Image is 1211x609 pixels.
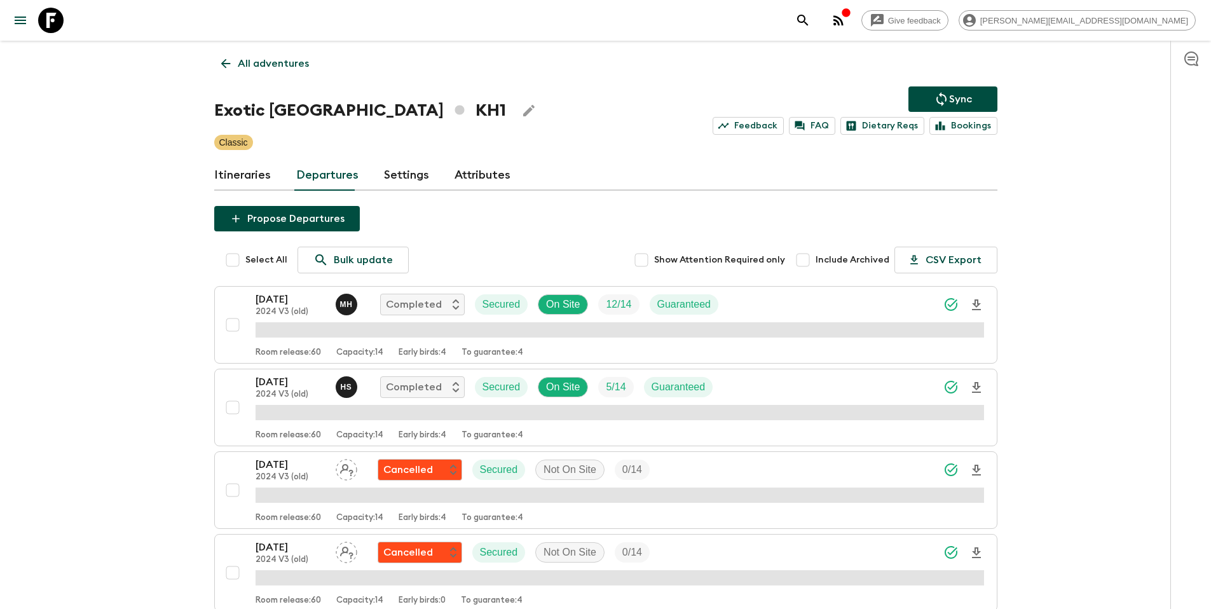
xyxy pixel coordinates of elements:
a: Itineraries [214,160,271,191]
p: 0 / 14 [622,462,642,477]
button: [DATE]2024 V3 (old)Assign pack leaderFlash Pack cancellationSecuredNot On SiteTrip FillRoom relea... [214,451,997,529]
p: Cancelled [383,462,433,477]
p: Early birds: 4 [399,348,446,358]
span: [PERSON_NAME][EMAIL_ADDRESS][DOMAIN_NAME] [973,16,1195,25]
p: Room release: 60 [256,596,321,606]
button: [DATE]2024 V3 (old)Mr. Hout Buntry (Prefer name : Try)CompletedSecuredOn SiteTrip FillGuaranteedR... [214,286,997,364]
h1: Exotic [GEOGRAPHIC_DATA] KH1 [214,98,506,123]
span: Include Archived [816,254,889,266]
div: Secured [472,542,526,563]
a: Departures [296,160,359,191]
button: search adventures [790,8,816,33]
p: Guaranteed [652,380,706,395]
button: Propose Departures [214,206,360,231]
div: Secured [472,460,526,480]
span: Select All [245,254,287,266]
p: Early birds: 0 [399,596,446,606]
p: To guarantee: 4 [461,596,523,606]
svg: Download Onboarding [969,545,984,561]
p: On Site [546,297,580,312]
svg: Synced Successfully [943,545,959,560]
p: Capacity: 14 [336,348,383,358]
p: Not On Site [544,462,596,477]
svg: Synced Successfully [943,380,959,395]
p: Capacity: 14 [336,513,383,523]
span: Give feedback [881,16,948,25]
p: Capacity: 14 [336,596,383,606]
p: [DATE] [256,457,325,472]
p: 2024 V3 (old) [256,307,325,317]
button: Sync adventure departures to the booking engine [908,86,997,112]
p: Sync [949,92,972,107]
span: Show Attention Required only [654,254,785,266]
div: Not On Site [535,542,605,563]
div: Flash Pack cancellation [378,459,462,481]
p: Room release: 60 [256,430,321,441]
span: Hong Sarou [336,380,360,390]
div: Flash Pack cancellation [378,542,462,563]
p: Room release: 60 [256,513,321,523]
div: Secured [475,377,528,397]
svg: Synced Successfully [943,297,959,312]
span: Mr. Hout Buntry (Prefer name : Try) [336,298,360,308]
p: To guarantee: 4 [462,513,523,523]
p: 2024 V3 (old) [256,390,325,400]
a: Bulk update [298,247,409,273]
p: Cancelled [383,545,433,560]
a: Dietary Reqs [840,117,924,135]
div: Trip Fill [615,542,650,563]
p: Completed [386,297,442,312]
svg: Synced Successfully [943,462,959,477]
svg: Download Onboarding [969,463,984,478]
p: All adventures [238,56,309,71]
p: Capacity: 14 [336,430,383,441]
span: Assign pack leader [336,545,357,556]
a: All adventures [214,51,316,76]
p: Not On Site [544,545,596,560]
p: Early birds: 4 [399,513,446,523]
p: Guaranteed [657,297,711,312]
p: 12 / 14 [606,297,631,312]
div: Secured [475,294,528,315]
p: Secured [482,380,521,395]
a: Settings [384,160,429,191]
p: [DATE] [256,292,325,307]
p: Completed [386,380,442,395]
p: [DATE] [256,374,325,390]
p: Bulk update [334,252,393,268]
p: 5 / 14 [606,380,626,395]
a: Give feedback [861,10,948,31]
div: Trip Fill [598,377,633,397]
div: On Site [538,294,588,315]
p: [DATE] [256,540,325,555]
div: Not On Site [535,460,605,480]
button: Edit Adventure Title [516,98,542,123]
a: Feedback [713,117,784,135]
p: Secured [480,545,518,560]
p: To guarantee: 4 [462,430,523,441]
button: menu [8,8,33,33]
span: Assign pack leader [336,463,357,473]
div: On Site [538,377,588,397]
a: Attributes [455,160,510,191]
div: Trip Fill [598,294,639,315]
p: To guarantee: 4 [462,348,523,358]
button: [DATE]2024 V3 (old)Hong SarouCompletedSecuredOn SiteTrip FillGuaranteedRoom release:60Capacity:14... [214,369,997,446]
p: Room release: 60 [256,348,321,358]
svg: Download Onboarding [969,380,984,395]
a: Bookings [929,117,997,135]
p: Early birds: 4 [399,430,446,441]
div: Trip Fill [615,460,650,480]
a: FAQ [789,117,835,135]
p: 2024 V3 (old) [256,472,325,482]
div: [PERSON_NAME][EMAIL_ADDRESS][DOMAIN_NAME] [959,10,1196,31]
p: Secured [482,297,521,312]
p: 2024 V3 (old) [256,555,325,565]
svg: Download Onboarding [969,298,984,313]
p: 0 / 14 [622,545,642,560]
p: Classic [219,136,248,149]
p: Secured [480,462,518,477]
button: CSV Export [894,247,997,273]
p: On Site [546,380,580,395]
